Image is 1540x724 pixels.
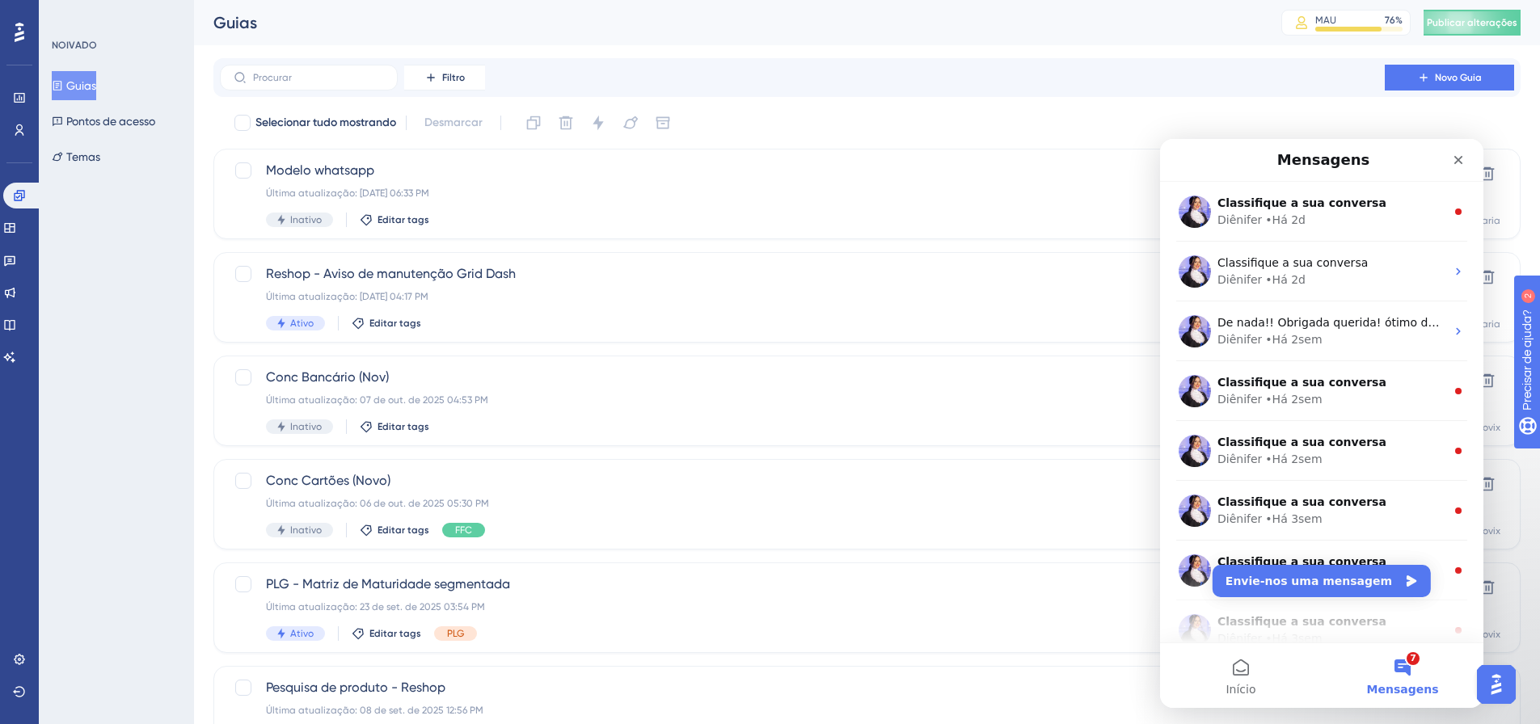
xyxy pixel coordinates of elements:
[105,312,162,329] div: • Há 2sem
[213,13,257,32] font: Guias
[162,504,323,569] button: Mensagens
[369,628,421,639] font: Editar tags
[290,214,322,225] font: Inativo
[266,680,445,695] font: Pesquisa de produto - Reshop
[57,312,102,329] div: Diênifer
[52,142,100,171] button: Temas
[57,491,102,508] div: Diênifer
[1160,139,1483,708] iframe: Chat ao vivo do Intercom
[266,162,374,178] font: Modelo whatsapp
[19,475,51,507] img: Profile image for Diênifer
[424,116,483,129] font: Desmarcar
[1435,72,1482,83] font: Novo Guia
[378,214,429,225] font: Editar tags
[266,187,429,199] font: Última atualização: [DATE] 06:33 PM
[57,192,102,209] div: Diênifer
[352,317,421,330] button: Editar tags
[66,79,96,92] font: Guias
[1424,10,1521,36] button: Publicar alterações
[150,10,155,19] font: 2
[378,421,429,432] font: Editar tags
[266,576,510,591] font: PLG - Matriz de Maturidade segmentada
[66,115,155,128] font: Pontos de acesso
[57,297,226,309] span: Classifique a sua conversa
[1385,65,1514,90] button: Novo Guia
[369,318,421,329] font: Editar tags
[266,394,488,406] font: Última atualização: 07 de out. de 2025 04:53 PM
[266,473,390,488] font: Conc Cartões (Novo)
[253,72,384,83] input: Procurar
[38,7,139,19] font: Precisar de ajuda?
[57,252,102,269] div: Diênifer
[52,107,155,136] button: Pontos de acesso
[266,705,483,716] font: Última atualização: 08 de set. de 2025 12:56 PM
[57,372,102,389] div: Diênifer
[442,72,465,83] font: Filtro
[255,116,396,129] font: Selecionar tudo mostrando
[1385,15,1395,26] font: 76
[360,420,429,433] button: Editar tags
[19,415,51,448] img: Profile image for Diênifer
[360,524,429,537] button: Editar tags
[1315,15,1336,26] font: MAU
[53,426,271,458] button: Envie-nos uma mensagem
[266,266,516,281] font: Reshop - Aviso de manutenção Grid Dash
[57,237,226,250] span: Classifique a sua conversa
[19,296,51,328] img: Profile image for Diênifer
[65,545,95,556] span: Início
[1472,660,1521,709] iframe: Iniciador do Assistente de IA do UserGuiding
[105,252,162,269] div: • Há 2sem
[378,524,429,536] font: Editar tags
[290,421,322,432] font: Inativo
[360,213,429,226] button: Editar tags
[290,628,314,639] font: Ativo
[57,476,226,489] span: Classifique a sua conversa
[266,498,489,509] font: Última atualização: 06 de out. de 2025 05:30 PM
[266,369,389,385] font: Conc Bancário (Nov)
[57,416,226,429] span: Classifique a sua conversa
[105,491,162,508] div: • Há 3sem
[352,627,421,640] button: Editar tags
[1427,17,1517,28] font: Publicar alterações
[19,236,51,268] img: Profile image for Diênifer
[266,291,428,302] font: Última atualização: [DATE] 04:17 PM
[52,71,96,100] button: Guias
[1395,15,1403,26] font: %
[105,372,162,389] div: • Há 3sem
[66,150,100,163] font: Temas
[290,318,314,329] font: Ativo
[455,524,472,536] font: FFC
[19,356,51,388] img: Profile image for Diênifer
[52,40,97,51] font: NOIVADO
[105,192,162,209] div: • Há 2sem
[404,65,485,90] button: Filtro
[57,356,226,369] span: Classifique a sua conversa
[266,601,485,612] font: Última atualização: 23 de set. de 2025 03:54 PM
[207,545,279,556] span: Mensagens
[57,177,435,190] span: De nada!! Obrigada querida! ótimo descanso pra você também 💙
[447,628,464,639] font: PLG
[290,524,322,536] font: Inativo
[416,108,491,137] button: Desmarcar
